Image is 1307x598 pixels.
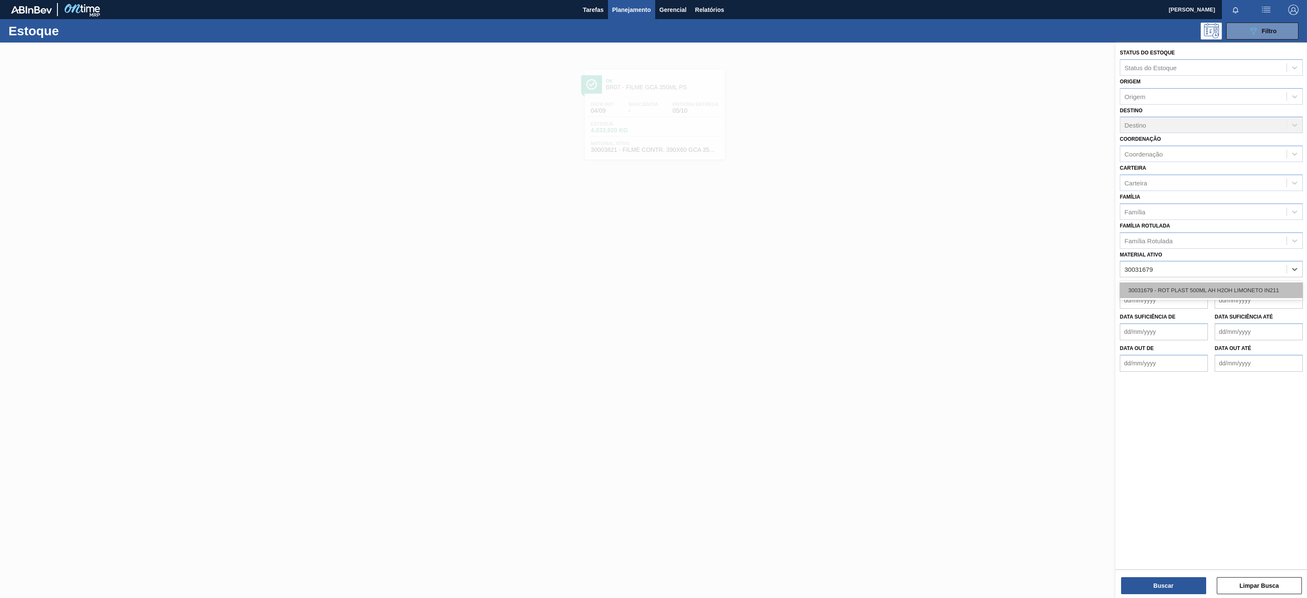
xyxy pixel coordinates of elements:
input: dd/mm/yyyy [1215,323,1303,340]
input: dd/mm/yyyy [1120,355,1208,372]
input: dd/mm/yyyy [1120,323,1208,340]
button: Notificações [1222,4,1249,16]
h1: Estoque [9,26,144,36]
div: Família [1124,208,1145,215]
img: TNhmsLtSVTkK8tSr43FrP2fwEKptu5GPRR3wAAAABJRU5ErkJggg== [11,6,52,14]
button: Filtro [1226,23,1298,40]
input: dd/mm/yyyy [1215,292,1303,309]
label: Destino [1120,108,1142,114]
label: Data out até [1215,345,1251,351]
span: Tarefas [583,5,604,15]
label: Status do Estoque [1120,50,1175,56]
span: Filtro [1262,28,1277,34]
label: Família Rotulada [1120,223,1170,229]
span: Gerencial [659,5,687,15]
div: Pogramando: nenhum usuário selecionado [1201,23,1222,40]
div: Carteira [1124,179,1147,186]
div: Família Rotulada [1124,237,1173,244]
label: Material ativo [1120,252,1162,258]
span: Planejamento [612,5,651,15]
input: dd/mm/yyyy [1215,355,1303,372]
label: Data out de [1120,345,1154,351]
img: userActions [1261,5,1271,15]
img: Logout [1288,5,1298,15]
label: Data suficiência até [1215,314,1273,320]
div: Coordenação [1124,151,1163,158]
label: Família [1120,194,1140,200]
span: Relatórios [695,5,724,15]
label: Carteira [1120,165,1146,171]
div: Origem [1124,93,1145,100]
div: Status do Estoque [1124,64,1177,71]
label: Coordenação [1120,136,1161,142]
label: Origem [1120,79,1141,85]
label: Data suficiência de [1120,314,1176,320]
input: dd/mm/yyyy [1120,292,1208,309]
div: 30031679 - ROT PLAST 500ML AH H2OH LIMONETO IN211 [1120,282,1303,298]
